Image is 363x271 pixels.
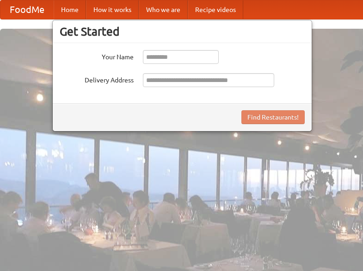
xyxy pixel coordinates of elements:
[0,0,54,19] a: FoodMe
[86,0,139,19] a: How it works
[139,0,188,19] a: Who we are
[54,0,86,19] a: Home
[60,25,305,38] h3: Get Started
[60,73,134,85] label: Delivery Address
[60,50,134,62] label: Your Name
[188,0,243,19] a: Recipe videos
[241,110,305,124] button: Find Restaurants!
